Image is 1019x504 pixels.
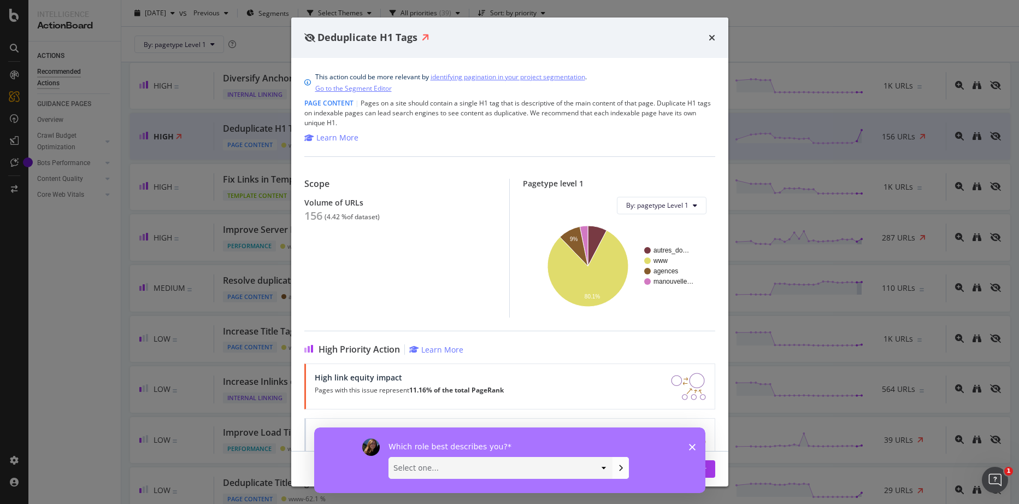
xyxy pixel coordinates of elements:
[315,373,504,382] div: High link equity impact
[532,223,702,309] svg: A chart.
[523,179,715,188] div: Pagetype level 1
[319,344,400,355] span: High Priority Action
[291,17,728,487] div: modal
[317,31,417,44] span: Deduplicate H1 Tags
[585,293,600,299] text: 80.1%
[315,427,665,437] div: Low active pages impact
[409,344,463,355] a: Learn More
[653,278,693,285] text: manouvelle…
[316,132,358,143] div: Learn More
[304,198,497,207] div: Volume of URLs
[653,267,678,275] text: agences
[626,201,688,210] span: By: pagetype Level 1
[709,31,715,45] div: times
[304,33,315,42] div: eye-slash
[315,83,392,94] a: Go to the Segment Editor
[431,71,585,83] a: identifying pagination in your project segmentation
[617,197,706,214] button: By: pagetype Level 1
[1004,467,1013,476] span: 1
[315,71,587,94] div: This action could be more relevant by .
[304,179,497,189] div: Scope
[570,236,578,242] text: 9%
[671,373,705,400] img: DDxVyA23.png
[409,385,504,395] strong: 11.16% of the total PageRank
[421,344,463,355] div: Learn More
[304,209,322,222] div: 156
[304,98,354,108] span: Page Content
[304,132,358,143] a: Learn More
[304,98,715,128] div: Pages on a site should contain a single H1 tag that is descriptive of the main content of that pa...
[304,71,715,94] div: info banner
[982,467,1008,493] iframe: Intercom live chat
[355,98,359,108] span: |
[653,247,689,254] text: autres_do…
[315,386,504,394] p: Pages with this issue represent
[314,427,705,493] iframe: Enquête de Laura de Botify
[653,257,668,265] text: www
[325,213,380,221] div: ( 4.42 % of dataset )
